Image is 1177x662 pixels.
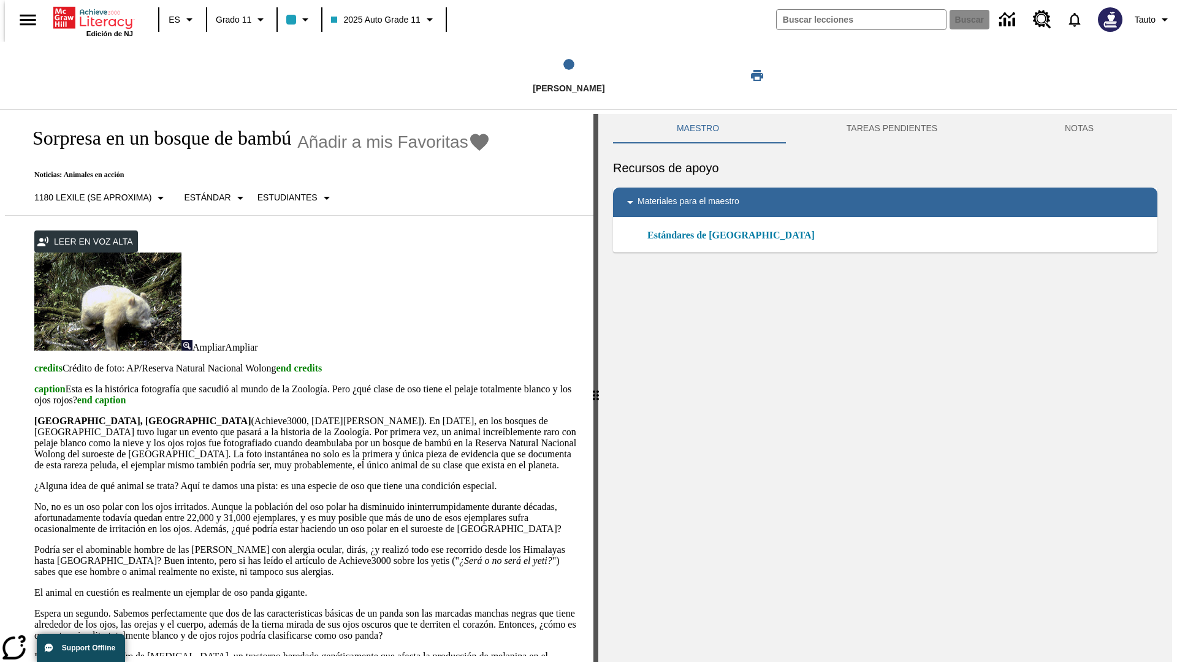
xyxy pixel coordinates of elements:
span: Tauto [1135,13,1156,26]
span: credits [34,363,63,373]
p: Esta es la histórica fotografía que sacudió al mundo de la Zoología. Pero ¿qué clase de oso tiene... [34,384,579,406]
strong: [GEOGRAPHIC_DATA], [GEOGRAPHIC_DATA] [34,416,251,426]
span: Support Offline [62,644,115,652]
p: ¿Alguna idea de qué animal se trata? Aquí te damos una pista: es una especie de oso que tiene una... [34,481,579,492]
a: Centro de recursos, Se abrirá en una pestaña nueva. [1026,3,1059,36]
span: 2025 Auto Grade 11 [331,13,420,26]
p: Noticias: Animales en acción [20,170,490,180]
button: Clase: 2025 Auto Grade 11, Selecciona una clase [326,9,441,31]
div: Instructional Panel Tabs [613,114,1157,143]
img: los pandas albinos en China a veces son confundidos con osos polares [34,253,181,351]
button: Lee step 1 of 1 [410,42,728,109]
p: No, no es un oso polar con los ojos irritados. Aunque la población del oso polar ha disminuido in... [34,501,579,535]
p: Podría ser el abominable hombre de las [PERSON_NAME] con alergia ocular, dirás, ¿y realizó todo e... [34,544,579,577]
p: 1180 Lexile (Se aproxima) [34,191,151,204]
em: ¿Será o no será el yeti? [459,555,552,566]
div: Materiales para el maestro [613,188,1157,217]
img: Avatar [1098,7,1122,32]
button: El color de la clase es azul claro. Cambiar el color de la clase. [281,9,318,31]
button: Imprimir [737,64,777,86]
span: Edición de NJ [86,30,133,37]
h6: Recursos de apoyo [613,158,1157,178]
span: end credits [276,363,322,373]
button: Leer en voz alta [34,230,138,253]
button: Perfil/Configuración [1130,9,1177,31]
div: Portada [53,4,133,37]
a: Centro de información [992,3,1026,37]
button: Añadir a mis Favoritas - Sorpresa en un bosque de bambú [297,131,490,153]
span: Ampliar [225,342,257,352]
h1: Sorpresa en un bosque de bambú [20,127,291,150]
img: Ampliar [181,340,192,351]
span: Añadir a mis Favoritas [297,132,468,152]
button: Seleccione Lexile, 1180 Lexile (Se aproxima) [29,187,173,209]
span: caption [34,384,66,394]
p: Estándar [184,191,230,204]
p: El animal en cuestión es realmente un ejemplar de oso panda gigante. [34,587,579,598]
p: Estudiantes [257,191,318,204]
span: Grado 11 [216,13,251,26]
p: Materiales para el maestro [638,195,739,210]
div: Pulsa la tecla de intro o la barra espaciadora y luego presiona las flechas de derecha e izquierd... [593,114,598,662]
button: Tipo de apoyo, Estándar [179,187,252,209]
span: ES [169,13,180,26]
button: Lenguaje: ES, Selecciona un idioma [163,9,202,31]
div: activity [598,114,1172,662]
p: (Achieve3000, [DATE][PERSON_NAME]). En [DATE], en los bosques de [GEOGRAPHIC_DATA] tuvo lugar un ... [34,416,579,471]
button: Support Offline [37,634,125,662]
p: Espera un segundo. Sabemos perfectamente que dos de las caracteristicas básicas de un panda son l... [34,608,579,641]
button: Seleccionar estudiante [253,187,339,209]
a: Estándares de [GEOGRAPHIC_DATA] [647,228,822,243]
span: end caption [77,395,126,405]
a: Notificaciones [1059,4,1091,36]
span: Ampliar [192,342,225,352]
input: Buscar campo [777,10,946,29]
span: [PERSON_NAME] [533,83,604,93]
button: Maestro [613,114,783,143]
p: Crédito de foto: AP/Reserva Natural Nacional Wolong [34,363,579,374]
div: reading [5,114,593,656]
button: Escoja un nuevo avatar [1091,4,1130,36]
button: Abrir el menú lateral [10,2,46,38]
button: Grado: Grado 11, Elige un grado [211,9,273,31]
button: NOTAS [1001,114,1157,143]
button: TAREAS PENDIENTES [783,114,1001,143]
